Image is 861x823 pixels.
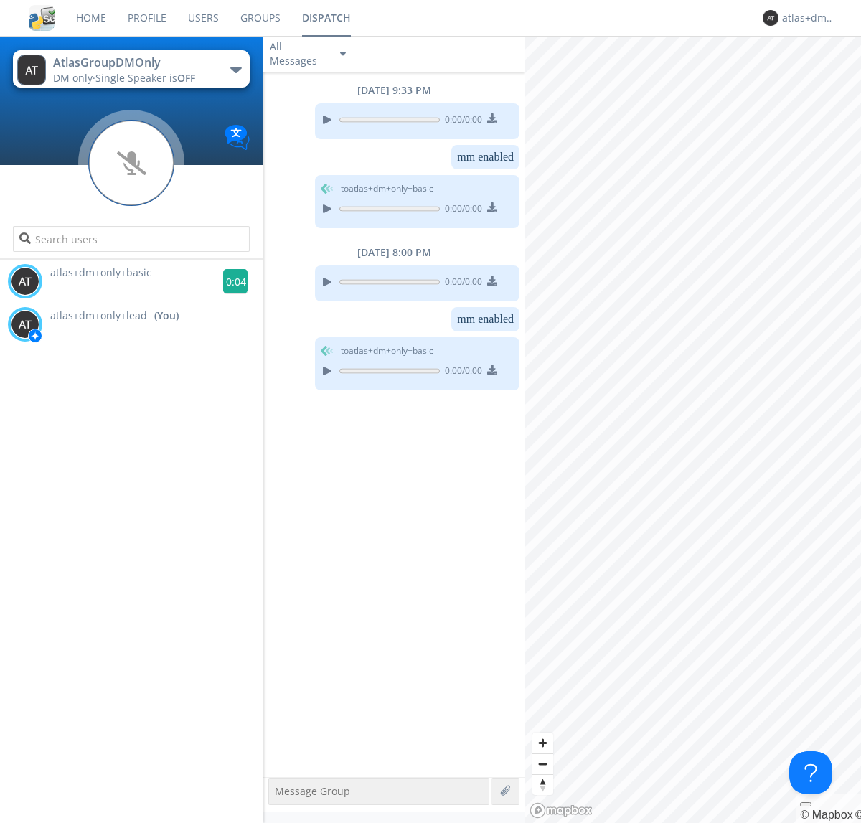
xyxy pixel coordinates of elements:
[225,125,250,150] img: Translation enabled
[532,733,553,753] button: Zoom in
[763,10,778,26] img: 373638.png
[53,71,215,85] div: DM only ·
[11,310,39,339] img: 373638.png
[532,753,553,774] button: Zoom out
[17,55,46,85] img: 373638.png
[487,202,497,212] img: download media button
[457,151,514,164] dc-p: mm enabled
[50,265,151,279] span: atlas+dm+only+basic
[440,113,482,129] span: 0:00 / 0:00
[29,5,55,31] img: cddb5a64eb264b2086981ab96f4c1ba7
[487,113,497,123] img: download media button
[800,802,811,806] button: Toggle attribution
[440,276,482,291] span: 0:00 / 0:00
[270,39,327,68] div: All Messages
[263,245,525,260] div: [DATE] 8:00 PM
[487,365,497,375] img: download media button
[177,71,195,85] span: OFF
[341,182,433,195] span: to atlas+dm+only+basic
[487,276,497,286] img: download media button
[53,55,215,71] div: AtlasGroupDMOnly
[263,83,525,98] div: [DATE] 9:33 PM
[440,202,482,218] span: 0:00 / 0:00
[154,309,179,323] div: (You)
[11,267,39,296] img: 373638.png
[95,71,195,85] span: Single Speaker is
[341,344,433,357] span: to atlas+dm+only+basic
[50,309,147,323] span: atlas+dm+only+lead
[530,802,593,819] a: Mapbox logo
[532,754,553,774] span: Zoom out
[532,774,553,795] button: Reset bearing to north
[789,751,832,794] iframe: Toggle Customer Support
[13,50,249,88] button: AtlasGroupDMOnlyDM only·Single Speaker isOFF
[457,313,514,326] dc-p: mm enabled
[440,365,482,380] span: 0:00 / 0:00
[340,52,346,56] img: caret-down-sm.svg
[782,11,836,25] div: atlas+dm+only+lead
[13,226,249,252] input: Search users
[800,809,852,821] a: Mapbox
